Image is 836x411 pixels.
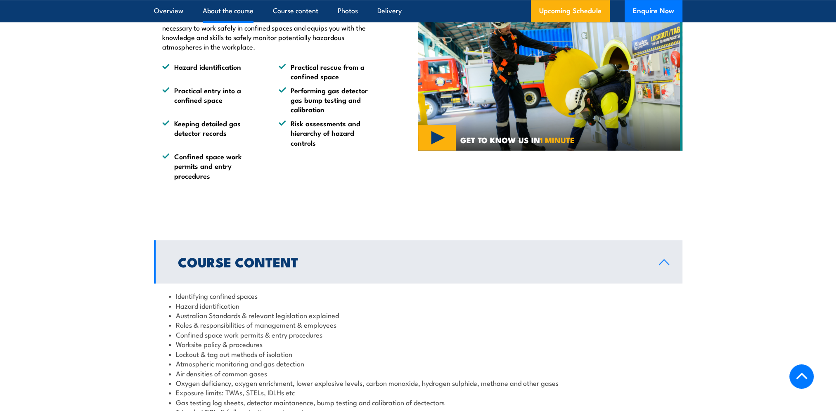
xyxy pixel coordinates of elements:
[162,62,264,81] li: Hazard identification
[154,240,682,283] a: Course Content
[279,85,380,114] li: Performing gas detector gas bump testing and calibration
[178,256,646,267] h2: Course Content
[169,339,668,349] li: Worksite policy & procedures
[169,320,668,329] li: Roles & responsibilities of management & employees
[169,349,668,359] li: Lockout & tag out methods of isolation
[169,397,668,407] li: Gas testing log sheets, detector maintanence, bump testing and calibration of dectectors
[162,118,264,147] li: Keeping detailed gas detector records
[169,330,668,339] li: Confined space work permits & entry procedures
[279,118,380,147] li: Risk assessments and hierarchy of hazard controls
[162,3,380,52] p: Our nationally accredited Confined Space and gas testing training course is designed to provide s...
[418,8,682,151] img: Confined Space Entry Training
[169,310,668,320] li: Australian Standards & relevant legislation explained
[169,359,668,368] li: Atmospheric monitoring and gas detection
[169,378,668,387] li: Oxygen deficiency, oxygen enrichment, lower explosive levels, carbon monoxide, hydrogen sulphide,...
[169,368,668,378] li: Air densities of common gases
[162,151,264,180] li: Confined space work permits and entry procedures
[540,134,575,146] strong: 1 MINUTE
[169,301,668,310] li: Hazard identification
[279,62,380,81] li: Practical rescue from a confined space
[169,291,668,300] li: Identifying confined spaces
[169,387,668,397] li: Exposure limits: TWAs, STELs, IDLHs etc
[162,85,264,114] li: Practical entry into a confined space
[460,136,575,144] span: GET TO KNOW US IN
